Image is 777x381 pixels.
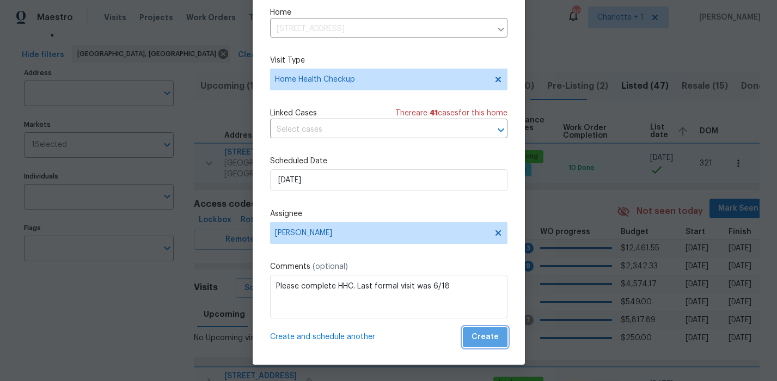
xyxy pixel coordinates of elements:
[270,55,507,66] label: Visit Type
[395,108,507,119] span: There are case s for this home
[270,156,507,167] label: Scheduled Date
[270,208,507,219] label: Assignee
[270,331,375,342] span: Create and schedule another
[270,261,507,272] label: Comments
[270,121,477,138] input: Select cases
[493,122,509,138] button: Open
[270,21,491,38] input: Enter in an address
[430,109,438,117] span: 41
[270,7,507,18] label: Home
[270,275,507,318] textarea: Please complete HHC. Last formal visit was 6/18
[472,330,499,344] span: Create
[270,169,507,191] input: M/D/YYYY
[313,263,348,271] span: (optional)
[270,108,317,119] span: Linked Cases
[275,74,487,85] span: Home Health Checkup
[275,229,488,237] span: [PERSON_NAME]
[463,327,507,347] button: Create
